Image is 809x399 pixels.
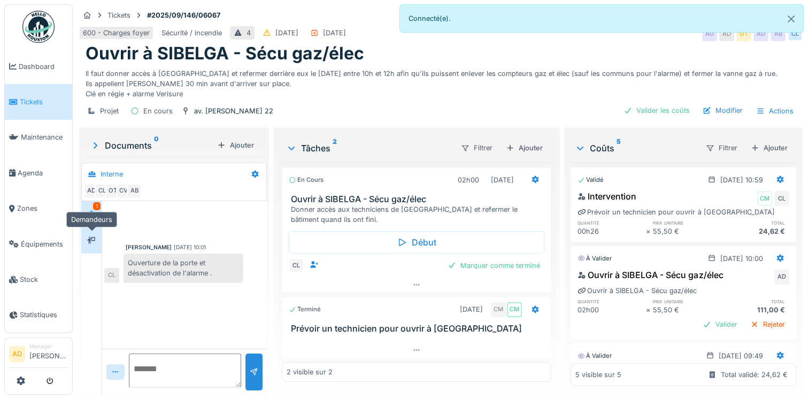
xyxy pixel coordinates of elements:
[66,212,117,227] div: Demandeurs
[491,175,514,185] div: [DATE]
[617,142,621,155] sup: 5
[491,302,506,317] div: CM
[286,142,452,155] div: Tâches
[5,262,72,297] a: Stock
[507,302,522,317] div: CM
[29,342,68,365] li: [PERSON_NAME]
[194,106,273,116] div: av. [PERSON_NAME] 22
[289,305,321,314] div: Terminé
[720,254,763,264] div: [DATE] 10:00
[5,120,72,155] a: Maintenance
[577,207,774,217] div: Prévoir un technicien pour ouvrir à [GEOGRAPHIC_DATA]
[90,139,213,152] div: Documents
[5,49,72,84] a: Dashboard
[736,26,751,41] div: OT
[5,191,72,226] a: Zones
[9,342,68,368] a: AD Manager[PERSON_NAME]
[774,270,789,285] div: AD
[575,142,697,155] div: Coûts
[757,191,772,206] div: CM
[577,190,636,203] div: Intervention
[774,191,789,206] div: CL
[143,10,225,20] strong: #2025/09/146/06067
[771,26,785,41] div: AB
[753,26,768,41] div: AD
[95,183,110,198] div: CL
[291,324,546,334] h3: Prévoir un technicien pour ouvrir à [GEOGRAPHIC_DATA]
[246,28,251,38] div: 4
[323,28,346,38] div: [DATE]
[460,304,483,314] div: [DATE]
[443,258,544,273] div: Marquer comme terminé
[275,28,298,38] div: [DATE]
[646,226,653,236] div: ×
[577,298,646,305] h6: quantité
[721,305,789,315] div: 111,00 €
[17,203,68,213] span: Zones
[289,231,544,254] div: Début
[105,183,120,198] div: OT
[5,155,72,190] a: Agenda
[5,226,72,262] a: Équipements
[719,351,763,361] div: [DATE] 09:49
[788,26,803,41] div: CL
[577,305,646,315] div: 02h00
[287,367,333,377] div: 2 visible sur 2
[291,194,546,204] h3: Ouvrir à SIBELGA - Sécu gaz/élec
[702,26,717,41] div: AD
[746,317,789,332] div: Rejeter
[721,226,789,236] div: 24,62 €
[18,168,68,178] span: Agenda
[751,103,798,119] div: Actions
[577,226,646,236] div: 00h26
[399,4,804,33] div: Connecté(e).
[577,254,612,263] div: À valider
[653,219,721,226] h6: prix unitaire
[174,243,206,251] div: [DATE] 10:01
[19,62,68,72] span: Dashboard
[577,219,646,226] h6: quantité
[143,106,173,116] div: En cours
[698,317,742,332] div: Valider
[653,226,721,236] div: 55,50 €
[126,243,172,251] div: [PERSON_NAME]
[575,370,621,380] div: 5 visible sur 5
[5,84,72,119] a: Tickets
[86,64,796,99] div: Il faut donner accès à [GEOGRAPHIC_DATA] et refermer derrière eux le [DATE] entre 10h et 12h afin...
[107,10,130,20] div: Tickets
[116,183,131,198] div: CV
[289,258,304,273] div: CL
[646,305,653,315] div: ×
[86,43,364,64] h1: Ouvrir à SIBELGA - Sécu gaz/élec
[653,298,721,305] h6: prix unitaire
[289,175,323,185] div: En cours
[721,219,789,226] h6: total
[161,28,222,38] div: Sécurité / incendie
[104,268,119,283] div: CL
[456,140,497,156] div: Filtrer
[291,204,546,225] div: Donner accès aux techniciens de [GEOGRAPHIC_DATA] et refermer le bâtiment quand ils ont fini.
[721,370,788,380] div: Total validé: 24,62 €
[653,305,721,315] div: 55,50 €
[93,202,101,210] div: 1
[746,141,792,155] div: Ajouter
[698,103,747,118] div: Modifier
[9,346,25,362] li: AD
[100,106,119,116] div: Projet
[577,286,697,296] div: Ouvrir à SIBELGA - Sécu gaz/élec
[701,140,742,156] div: Filtrer
[721,298,789,305] h6: total
[124,254,243,282] div: Ouverture de la porte et désactivation de l'alarme .
[101,169,123,179] div: Interne
[127,183,142,198] div: AB
[213,138,258,152] div: Ajouter
[577,268,723,281] div: Ouvrir à SIBELGA - Sécu gaz/élec
[154,139,159,152] sup: 0
[577,351,612,360] div: À valider
[84,183,99,198] div: AD
[22,11,55,43] img: Badge_color-CXgf-gQk.svg
[29,342,68,350] div: Manager
[779,5,803,33] button: Close
[458,175,479,185] div: 02h00
[333,142,337,155] sup: 2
